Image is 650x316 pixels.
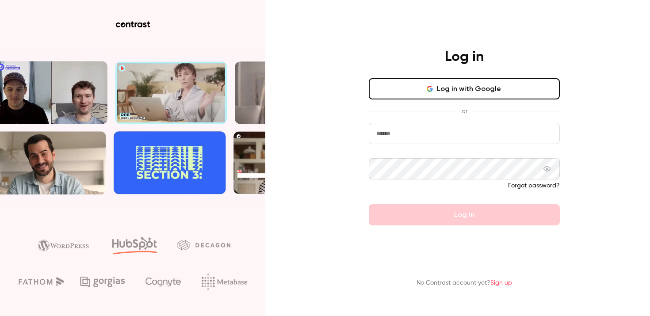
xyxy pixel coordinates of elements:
[369,78,560,99] button: Log in with Google
[445,48,484,66] h4: Log in
[457,107,472,116] span: or
[177,240,230,250] img: decagon
[508,183,560,189] a: Forgot password?
[417,278,512,288] p: No Contrast account yet?
[490,280,512,286] a: Sign up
